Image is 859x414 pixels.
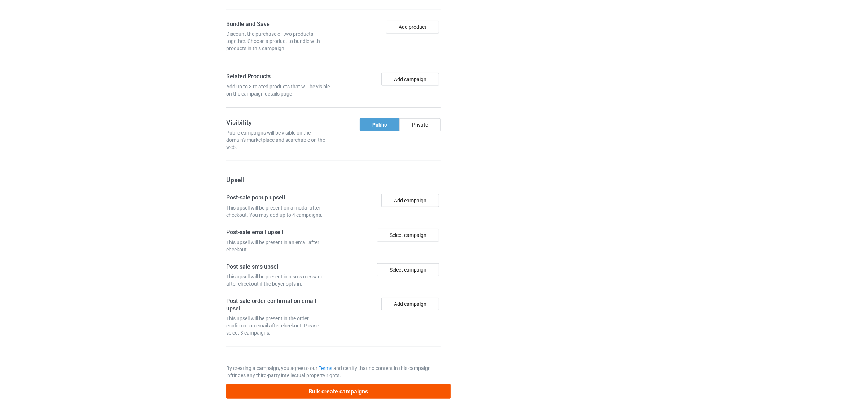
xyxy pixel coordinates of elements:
h4: Related Products [226,73,331,80]
h4: Post-sale popup upsell [226,194,331,202]
button: Add product [386,21,439,34]
a: Terms [319,365,332,371]
h4: Post-sale sms upsell [226,263,331,271]
div: Public [360,118,399,131]
div: This upsell will be present in an email after checkout. [226,239,331,253]
h3: Upsell [226,176,441,184]
p: By creating a campaign, you agree to our and certify that no content in this campaign infringes a... [226,365,441,379]
button: Bulk create campaigns [226,384,451,399]
div: This upsell will be present on a modal after checkout. You may add up to 4 campaigns. [226,204,331,219]
div: Private [399,118,441,131]
h4: Bundle and Save [226,21,331,28]
h3: Visibility [226,118,331,127]
div: Discount the purchase of two products together. Choose a product to bundle with products in this ... [226,30,331,52]
div: This upsell will be present in a sms message after checkout if the buyer opts in. [226,273,331,287]
div: Add up to 3 related products that will be visible on the campaign details page [226,83,331,97]
div: Select campaign [377,229,439,242]
div: Public campaigns will be visible on the domain's marketplace and searchable on the web. [226,129,331,151]
div: This upsell will be present in the order confirmation email after checkout. Please select 3 campa... [226,315,331,336]
h4: Post-sale email upsell [226,229,331,236]
button: Add campaign [381,194,439,207]
h4: Post-sale order confirmation email upsell [226,298,331,312]
div: Select campaign [377,263,439,276]
button: Add campaign [381,298,439,310]
button: Add campaign [381,73,439,86]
